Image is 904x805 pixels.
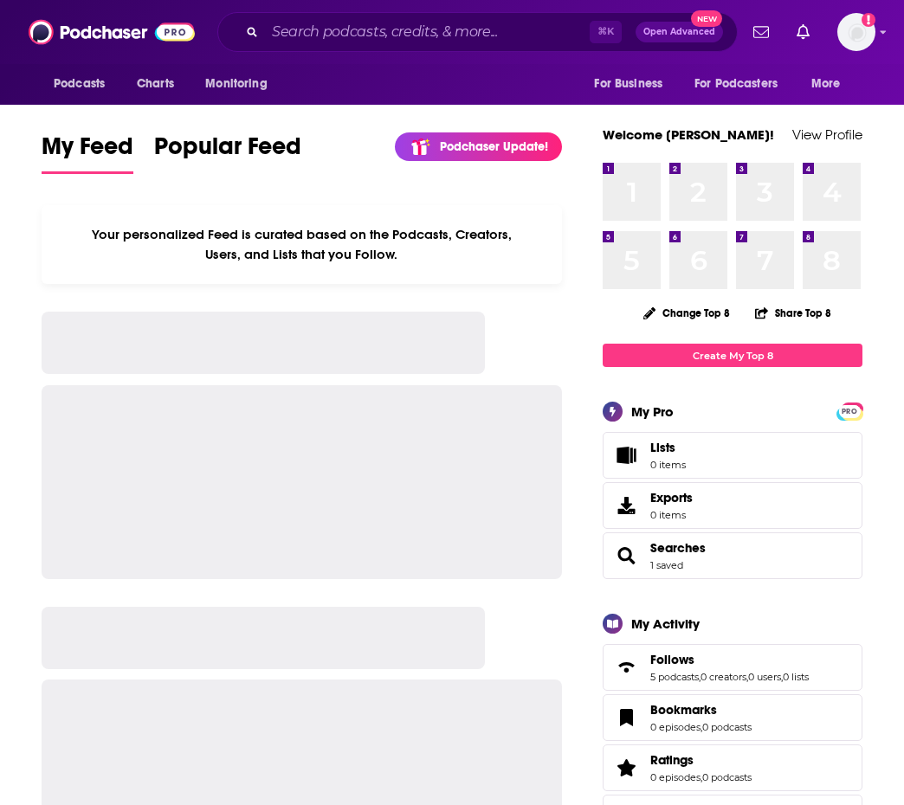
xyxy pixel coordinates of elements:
a: Follows [650,652,809,667]
a: 0 creators [701,671,746,683]
span: Bookmarks [603,694,862,741]
svg: Add a profile image [862,13,875,27]
span: PRO [839,405,860,418]
a: PRO [839,404,860,417]
a: Ratings [609,756,643,780]
input: Search podcasts, credits, & more... [265,18,590,46]
span: New [691,10,722,27]
span: Exports [650,490,693,506]
button: Share Top 8 [754,296,832,330]
span: More [811,72,841,96]
span: Open Advanced [643,28,715,36]
span: , [746,671,748,683]
img: Podchaser - Follow, Share and Rate Podcasts [29,16,195,48]
span: Lists [650,440,686,455]
span: For Business [594,72,662,96]
button: open menu [582,68,684,100]
a: Searches [650,540,706,556]
span: , [781,671,783,683]
a: Bookmarks [609,705,643,730]
span: Popular Feed [154,132,301,171]
span: Logged in as sarahhallprinc [837,13,875,51]
a: 0 episodes [650,721,701,733]
button: open menu [42,68,127,100]
span: 0 items [650,509,693,521]
span: 0 items [650,459,686,471]
a: 0 episodes [650,771,701,783]
span: My Feed [42,132,133,171]
span: Bookmarks [650,702,717,718]
p: Podchaser Update! [440,139,548,154]
span: Follows [650,652,694,667]
span: Searches [603,532,862,579]
a: 0 lists [783,671,809,683]
a: Welcome [PERSON_NAME]! [603,126,774,143]
span: , [699,671,701,683]
button: Show profile menu [837,13,875,51]
span: ⌘ K [590,21,622,43]
span: , [701,771,702,783]
a: Show notifications dropdown [790,17,817,47]
a: 1 saved [650,559,683,571]
a: Follows [609,655,643,679]
span: Podcasts [54,72,105,96]
button: open menu [683,68,803,100]
a: 0 users [748,671,781,683]
a: Bookmarks [650,702,752,718]
a: View Profile [792,126,862,143]
a: Ratings [650,752,752,768]
div: My Pro [631,403,674,420]
a: 0 podcasts [702,771,752,783]
span: Ratings [650,752,694,768]
div: Search podcasts, credits, & more... [217,12,738,52]
a: My Feed [42,132,133,174]
a: Charts [126,68,184,100]
a: Show notifications dropdown [746,17,776,47]
span: Lists [609,443,643,467]
span: Exports [609,493,643,518]
span: Monitoring [205,72,267,96]
a: Lists [603,432,862,479]
div: Your personalized Feed is curated based on the Podcasts, Creators, Users, and Lists that you Follow. [42,205,562,284]
button: Change Top 8 [633,302,740,324]
img: User Profile [837,13,875,51]
button: open menu [193,68,289,100]
a: 0 podcasts [702,721,752,733]
a: Exports [603,482,862,529]
a: Searches [609,544,643,568]
a: 5 podcasts [650,671,699,683]
a: Popular Feed [154,132,301,174]
div: My Activity [631,615,700,632]
span: For Podcasters [694,72,778,96]
span: Charts [137,72,174,96]
button: Open AdvancedNew [636,22,723,42]
button: open menu [799,68,862,100]
span: Ratings [603,744,862,791]
span: Follows [603,644,862,691]
a: Create My Top 8 [603,344,862,367]
span: , [701,721,702,733]
span: Lists [650,440,675,455]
